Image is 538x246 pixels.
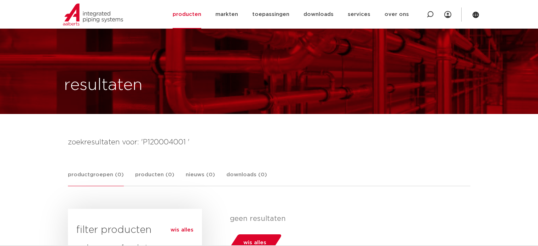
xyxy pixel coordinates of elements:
a: downloads (0) [226,171,267,186]
a: producten (0) [135,171,174,186]
h4: zoekresultaten voor: 'P120004001 ' [68,137,470,148]
a: nieuws (0) [186,171,215,186]
a: wis alles [170,226,193,234]
p: geen resultaten [230,214,465,223]
h1: resultaten [64,74,143,97]
h3: filter producten [76,223,193,237]
a: productgroepen (0) [68,171,124,186]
